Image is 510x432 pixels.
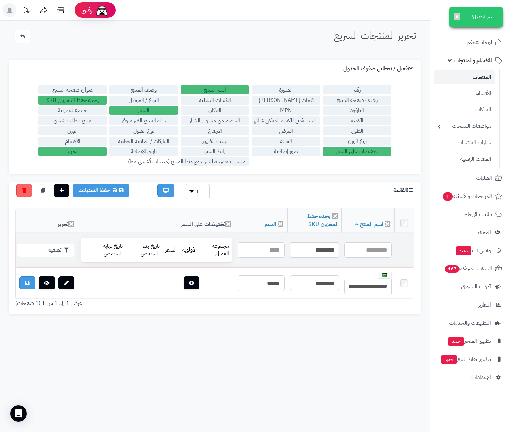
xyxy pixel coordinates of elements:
a: حفظ التعديلات [73,184,129,197]
span: تطبيق المتجر [448,336,491,346]
label: الباركود [323,106,391,115]
span: أدوات التسويق [461,282,491,292]
a: الماركات [434,103,495,117]
td: تاريخ بدء التخفيض [126,238,162,262]
a: المراجعات والأسئلة1 [434,188,506,204]
a: خيارات المنتجات [434,135,495,150]
span: الطلبات [476,173,492,183]
label: رقم [323,85,391,94]
a: تطبيق المتجرجديد [434,333,506,349]
span: الإعدادات [471,373,491,382]
th: تخفيضات على السعر [78,208,235,233]
a: الطلبات [434,170,506,186]
label: وصف صفحة المنتج [323,96,391,105]
a: أدوات التسويق [434,279,506,295]
label: المكان [181,106,249,115]
a: مواصفات المنتجات [434,119,495,134]
img: ai-face.png [95,3,109,17]
a: العملاء [434,224,506,241]
img: العربية [382,273,387,277]
span: وآتس آب [455,246,491,255]
label: اسم المنتج [181,85,249,94]
label: الطول [323,126,391,135]
label: عنوان صفحة المنتج [38,85,107,94]
label: تاريخ الإضافة [109,147,178,156]
label: حالة المنتج الغير متوفر [109,116,178,125]
label: النوع / الموديل [109,96,178,105]
a: السعر [264,220,276,228]
a: وآتس آبجديد [434,242,506,259]
label: الحالة [252,137,320,146]
label: الكمية [323,116,391,125]
label: العرض [252,126,320,135]
label: الصورة [252,85,320,94]
label: الحد الأدنى للكمية الممكن شرائها [252,116,320,125]
span: طلبات الإرجاع [464,210,492,219]
label: وحده حفظ المخزون SKU [38,96,107,105]
label: صور إضافية [252,147,320,156]
label: الارتفاع [181,126,249,135]
label: خاضع للضريبة [38,106,107,115]
label: نوع الوزن [323,137,391,146]
label: رابط السيو [181,147,249,156]
label: MPN [252,106,320,115]
a: السلات المتروكة167 [434,260,506,277]
span: جديد [441,355,457,364]
label: السعر [109,106,178,115]
td: السعر [162,238,180,262]
span: تطبيق نقاط البيع [441,354,491,364]
a: طلبات الإرجاع [434,206,506,222]
a: التطبيقات والخدمات [434,315,506,331]
span: جديد [448,337,464,346]
label: كلمات [PERSON_NAME] [252,96,320,105]
label: منتجات مقترحة للشراء مع هذا المنتج (منتجات تُشترى معًا) [181,157,249,166]
label: الأقسام [38,137,107,146]
a: الملفات الرقمية [434,152,495,166]
span: السلات المتروكة [444,264,492,273]
h3: تفعيل / تعطليل صفوف الجدول [343,66,414,72]
a: التقارير [434,297,506,313]
label: الخصم من مخزون الخيار [181,116,249,125]
div: تم التعديل! [449,7,503,27]
div: Open Intercom Messenger [10,405,27,422]
a: الإعدادات [434,369,506,386]
label: منتج يتطلب شحن [38,116,107,125]
label: وصف المنتج [109,85,178,94]
td: مجموعة العميل [199,238,232,262]
a: المنتجات [434,70,495,84]
span: التطبيقات والخدمات [449,318,491,328]
span: 1 [443,192,453,201]
span: الأقسام والمنتجات [454,56,492,65]
a: لوحة التحكم [434,34,506,51]
a: وحده حفظ المخزون SKU [307,212,339,228]
label: الكلمات الدليلية [181,96,249,105]
a: تحديثات المنصة [18,3,35,19]
label: الوزن [38,126,107,135]
span: رفيق [81,6,92,14]
span: المراجعات والأسئلة [442,191,492,201]
label: الماركات / العلامة التجارية [109,137,178,146]
label: تحرير [38,147,107,156]
a: الأقسام [434,86,495,101]
span: 167 [444,264,460,273]
h1: تحرير المنتجات السريع [334,30,416,41]
button: تصفية [17,244,74,257]
a: تطبيق نقاط البيعجديد [434,351,506,367]
label: نوع الطول [109,126,178,135]
h3: القائمة [393,187,414,194]
button: × [454,13,460,20]
span: لوحة التحكم [467,38,492,47]
th: تحرير [16,208,78,233]
a: اسم المنتج [355,220,383,228]
span: التقارير [478,300,491,310]
td: الأولوية [180,238,199,262]
label: ترتيب الظهور [181,137,249,146]
span: العملاء [478,228,491,237]
div: عرض 1 إلى 1 من 1 (1 صفحات) [10,299,215,307]
span: جديد [456,246,471,255]
label: تخفيضات على السعر [323,147,391,156]
td: تاريخ نهاية التخفيض [87,238,125,262]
